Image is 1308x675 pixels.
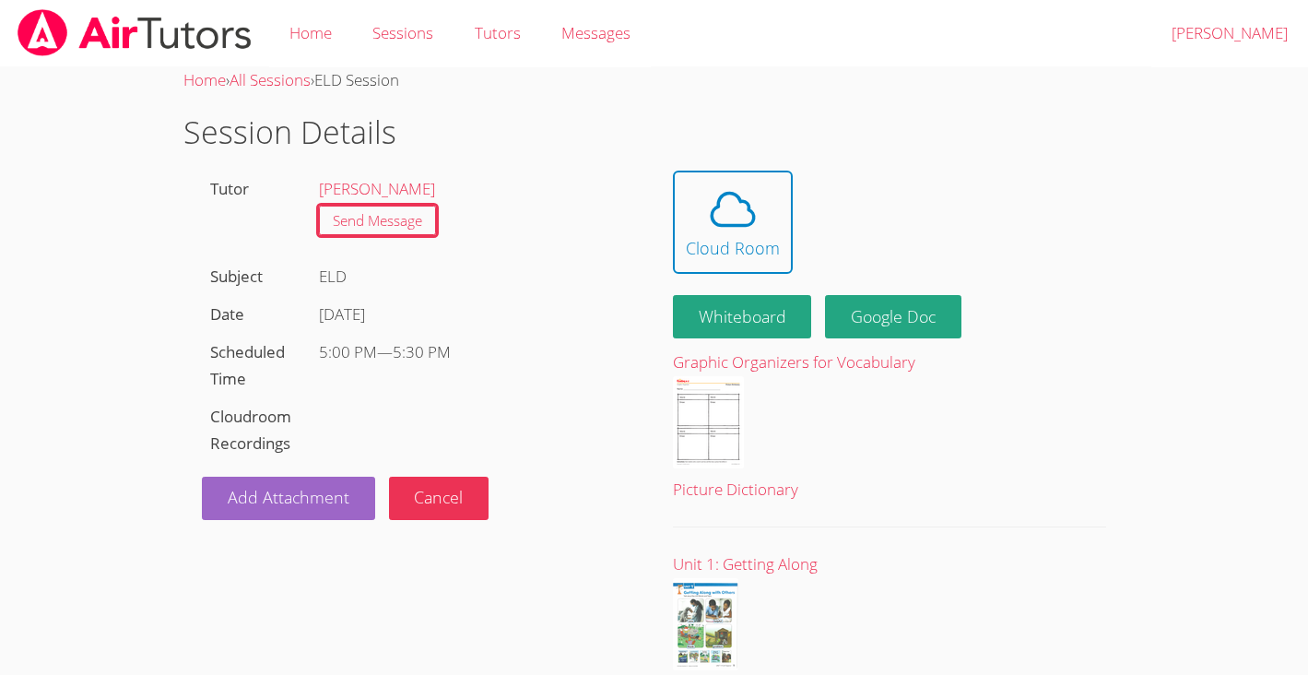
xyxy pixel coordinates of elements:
[319,339,627,366] div: —
[686,235,780,261] div: Cloud Room
[673,349,1106,503] a: Graphic Organizers for VocabularyPicture Dictionary
[210,178,249,199] label: Tutor
[230,69,311,90] a: All Sessions
[314,69,399,90] span: ELD Session
[210,303,244,325] label: Date
[393,341,451,362] span: 5:30 PM
[183,69,226,90] a: Home
[673,295,812,338] button: Whiteboard
[673,477,1106,503] div: Picture Dictionary
[210,341,285,389] label: Scheduled Time
[16,9,253,56] img: airtutors_banner-c4298cdbf04f3fff15de1276eac7730deb9818008684d7c2e4769d2f7ddbe033.png
[210,406,291,454] label: Cloudroom Recordings
[673,349,1106,376] div: Graphic Organizers for Vocabulary
[825,295,961,338] a: Google Doc
[389,477,489,520] button: Cancel
[319,206,436,236] a: Send Message
[673,376,744,468] img: picture_dictionary.pdf
[210,266,263,287] label: Subject
[319,178,435,199] a: [PERSON_NAME]
[319,302,627,328] div: [DATE]
[673,551,1106,578] div: Unit 1: Getting Along
[202,477,375,520] a: Add Attachment
[311,258,636,296] div: ELD
[183,67,1125,94] div: › ›
[673,171,793,274] button: Cloud Room
[183,109,1125,156] h1: Session Details
[673,578,738,670] img: Unit%201%20Words%20and%20Topics.pdf
[561,22,630,43] span: Messages
[319,341,377,362] span: 5:00 PM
